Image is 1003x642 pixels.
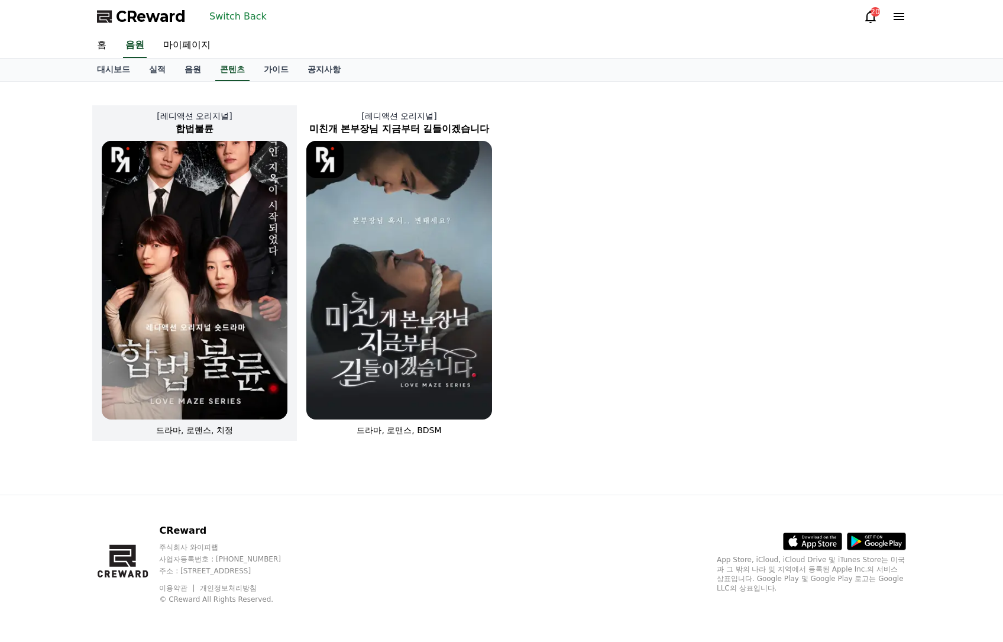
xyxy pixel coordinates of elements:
p: [레디액션 오리지널] [92,110,297,122]
p: App Store, iCloud, iCloud Drive 및 iTunes Store는 미국과 그 밖의 나라 및 지역에서 등록된 Apple Inc.의 서비스 상표입니다. Goo... [717,555,906,593]
a: CReward [97,7,186,26]
a: 마이페이지 [154,33,220,58]
h2: 합법불륜 [92,122,297,136]
span: CReward [116,7,186,26]
img: 합법불륜 [102,141,287,420]
img: [object Object] Logo [102,141,139,178]
a: 대시보드 [88,59,140,81]
a: 20 [863,9,878,24]
a: [레디액션 오리지널] 합법불륜 합법불륜 [object Object] Logo 드라마, 로맨스, 치정 [92,101,297,446]
p: © CReward All Rights Reserved. [159,595,303,604]
div: 20 [871,7,880,17]
a: 실적 [140,59,175,81]
p: 주소 : [STREET_ADDRESS] [159,566,303,576]
a: [레디액션 오리지널] 미친개 본부장님 지금부터 길들이겠습니다 미친개 본부장님 지금부터 길들이겠습니다 [object Object] Logo 드라마, 로맨스, BDSM [297,101,501,446]
p: CReward [159,524,303,538]
a: 이용약관 [159,584,196,592]
h2: 미친개 본부장님 지금부터 길들이겠습니다 [297,122,501,136]
a: 가이드 [254,59,298,81]
img: [object Object] Logo [306,141,344,178]
a: 개인정보처리방침 [200,584,257,592]
span: 드라마, 로맨스, BDSM [357,425,441,435]
a: 음원 [175,59,211,81]
p: 사업자등록번호 : [PHONE_NUMBER] [159,554,303,564]
a: 공지사항 [298,59,350,81]
a: 콘텐츠 [215,59,250,81]
p: [레디액션 오리지널] [297,110,501,122]
a: 홈 [88,33,116,58]
a: 음원 [123,33,147,58]
img: 미친개 본부장님 지금부터 길들이겠습니다 [306,141,492,420]
p: 주식회사 와이피랩 [159,543,303,552]
span: 드라마, 로맨스, 치정 [156,425,233,435]
button: Switch Back [205,7,271,26]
